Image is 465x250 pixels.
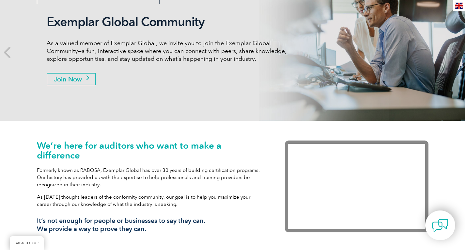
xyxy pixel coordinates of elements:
h2: Exemplar Global Community [47,14,291,29]
a: Join Now [47,73,96,85]
p: As a valued member of Exemplar Global, we invite you to join the Exemplar Global Community—a fun,... [47,39,291,63]
h3: It’s not enough for people or businesses to say they can. We provide a way to prove they can. [37,217,265,233]
p: Formerly known as RABQSA, Exemplar Global has over 30 years of building certification programs. O... [37,167,265,188]
a: BACK TO TOP [10,236,44,250]
img: contact-chat.png [432,217,448,234]
p: As [DATE] thought leaders of the conformity community, our goal is to help you maximize your care... [37,193,265,208]
h1: We’re here for auditors who want to make a difference [37,141,265,160]
iframe: Exemplar Global: Working together to make a difference [285,141,428,232]
img: en [455,3,463,9]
